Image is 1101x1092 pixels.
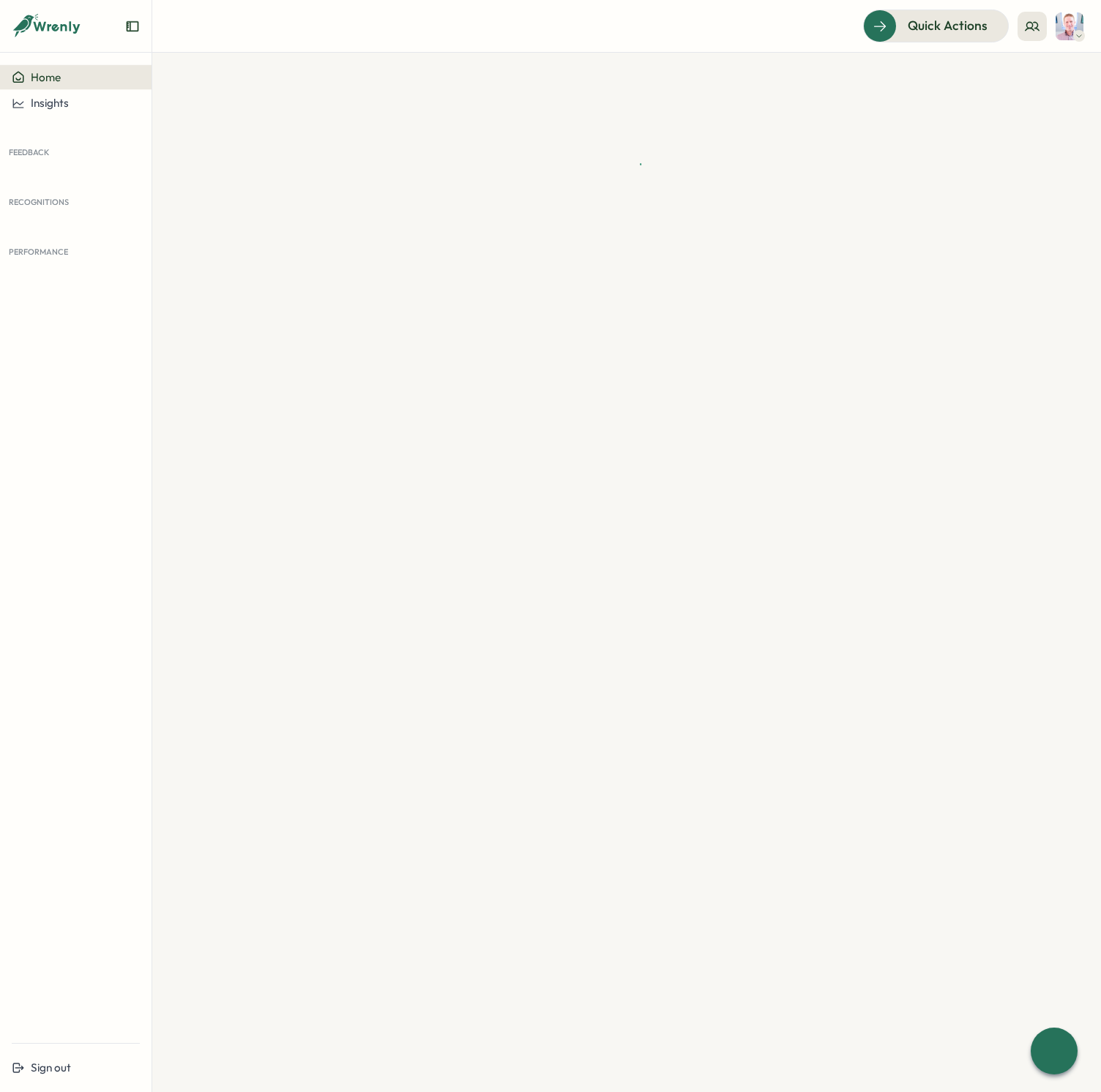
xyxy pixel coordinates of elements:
button: Quick Actions [863,10,1009,42]
button: Expand sidebar [125,19,140,34]
span: Home [31,70,61,84]
span: Insights [31,97,69,111]
span: Quick Actions [908,16,988,35]
img: Martyn Fagg [1056,12,1083,40]
span: Sign out [31,1061,71,1074]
